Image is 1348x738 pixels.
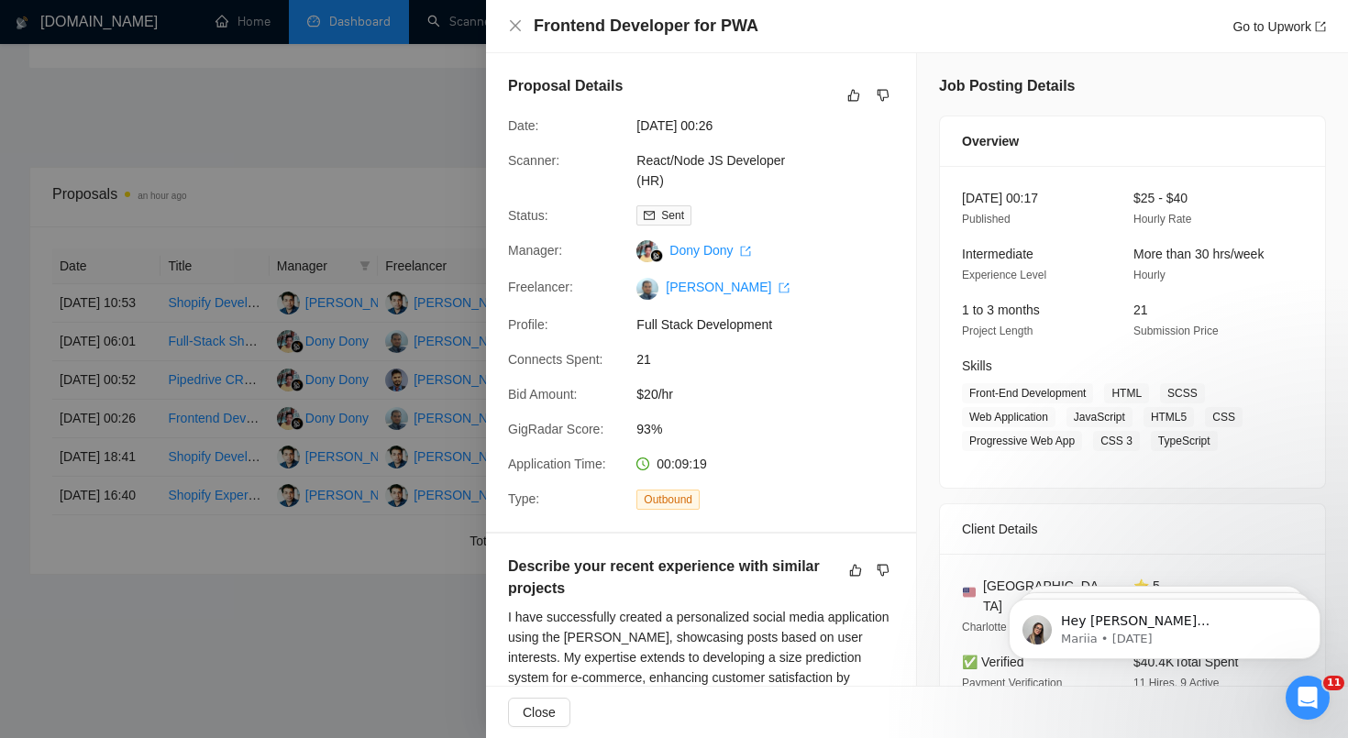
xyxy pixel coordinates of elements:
[962,325,1033,337] span: Project Length
[1133,191,1188,205] span: $25 - $40
[981,560,1348,688] iframe: Intercom notifications message
[1104,383,1149,403] span: HTML
[962,131,1019,151] span: Overview
[740,246,751,257] span: export
[636,278,658,300] img: c1wvVzId8gWJ_IXZepEhaUYLtFhWkoW8411BrauRBejReRczqWVnqie40Yz4r2ndII
[508,422,603,436] span: GigRadar Score:
[508,18,523,33] span: close
[845,559,867,581] button: like
[636,116,912,136] span: [DATE] 00:26
[636,457,649,470] span: clock-circle
[508,317,548,332] span: Profile:
[636,153,785,188] a: React/Node JS Developer (HR)
[636,384,912,404] span: $20/hr
[849,563,862,578] span: like
[636,490,700,510] span: Outbound
[1315,21,1326,32] span: export
[962,621,1056,633] span: Charlotte 02:51 PM
[1286,676,1330,720] iframe: Intercom live chat
[1133,213,1191,226] span: Hourly Rate
[872,559,894,581] button: dislike
[661,209,684,222] span: Sent
[508,352,603,367] span: Connects Spent:
[962,303,1040,317] span: 1 to 3 months
[1066,407,1133,427] span: JavaScript
[80,53,316,323] span: Hey [PERSON_NAME][EMAIL_ADDRESS][DOMAIN_NAME], Looks like your Upwork agency TechInfini Solutions...
[1232,19,1326,34] a: Go to Upworkexport
[1323,676,1344,690] span: 11
[962,358,992,373] span: Skills
[962,383,1093,403] span: Front-End Development
[1151,431,1218,451] span: TypeScript
[872,84,894,106] button: dislike
[1133,325,1219,337] span: Submission Price
[508,556,836,600] h5: Describe your recent experience with similar projects
[779,282,790,293] span: export
[80,71,316,87] p: Message from Mariia, sent 1w ago
[1093,431,1140,451] span: CSS 3
[636,314,912,335] span: Full Stack Development
[644,210,655,221] span: mail
[650,249,663,262] img: gigradar-bm.png
[508,18,523,34] button: Close
[847,88,860,103] span: like
[636,349,912,369] span: 21
[962,677,1062,689] span: Payment Verification
[877,88,889,103] span: dislike
[939,75,1075,97] h5: Job Posting Details
[962,247,1033,261] span: Intermediate
[1133,303,1148,317] span: 21
[843,84,865,106] button: like
[523,702,556,722] span: Close
[508,491,539,506] span: Type:
[1133,269,1166,281] span: Hourly
[1133,247,1264,261] span: More than 30 hrs/week
[508,387,578,402] span: Bid Amount:
[534,15,758,38] h4: Frontend Developer for PWA
[508,118,538,133] span: Date:
[508,75,623,97] h5: Proposal Details
[962,504,1303,554] div: Client Details
[666,280,790,294] a: [PERSON_NAME] export
[508,698,570,727] button: Close
[636,419,912,439] span: 93%
[962,213,1011,226] span: Published
[669,243,751,258] a: Dony Dony export
[508,243,562,258] span: Manager:
[1205,407,1243,427] span: CSS
[962,191,1038,205] span: [DATE] 00:17
[657,457,707,471] span: 00:09:19
[508,280,573,294] span: Freelancer:
[1160,383,1205,403] span: SCSS
[962,407,1055,427] span: Web Application
[962,655,1024,669] span: ✅ Verified
[962,431,1082,451] span: Progressive Web App
[1144,407,1194,427] span: HTML5
[877,563,889,578] span: dislike
[962,269,1046,281] span: Experience Level
[508,457,606,471] span: Application Time:
[963,586,976,599] img: 🇺🇸
[508,153,559,168] span: Scanner:
[508,208,548,223] span: Status:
